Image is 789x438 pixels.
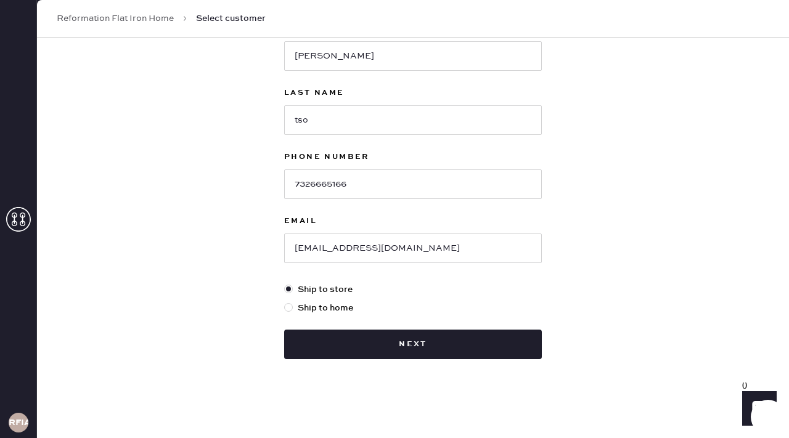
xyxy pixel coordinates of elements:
label: Email [284,214,542,229]
input: e.g. Doe [284,105,542,135]
input: e.g. John [284,41,542,71]
input: e.g (XXX) XXXXXX [284,169,542,199]
label: Ship to home [284,301,542,315]
iframe: Front Chat [730,383,783,436]
span: Select customer [196,12,266,25]
label: Ship to store [284,283,542,296]
label: Last Name [284,86,542,100]
input: e.g. john@doe.com [284,233,542,263]
label: Phone Number [284,150,542,164]
button: Next [284,330,542,359]
a: Reformation Flat Iron Home [57,12,174,25]
h3: RFIA [9,418,28,427]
